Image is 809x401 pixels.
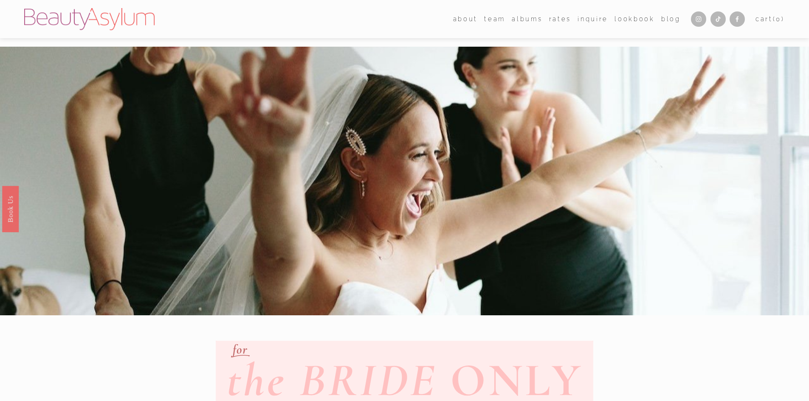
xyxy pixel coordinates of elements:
[453,13,478,25] a: folder dropdown
[233,342,248,357] em: for
[776,15,781,22] span: 0
[24,8,155,30] img: Beauty Asylum | Bridal Hair &amp; Makeup Charlotte &amp; Atlanta
[484,13,505,25] a: folder dropdown
[2,185,19,232] a: Book Us
[615,13,654,25] a: Lookbook
[773,15,785,22] span: ( )
[730,11,745,27] a: Facebook
[453,14,478,25] span: about
[661,13,681,25] a: Blog
[512,13,542,25] a: albums
[549,13,571,25] a: Rates
[578,13,608,25] a: Inquire
[691,11,706,27] a: Instagram
[755,14,785,25] a: 0 items in cart
[710,11,726,27] a: TikTok
[484,14,505,25] span: team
